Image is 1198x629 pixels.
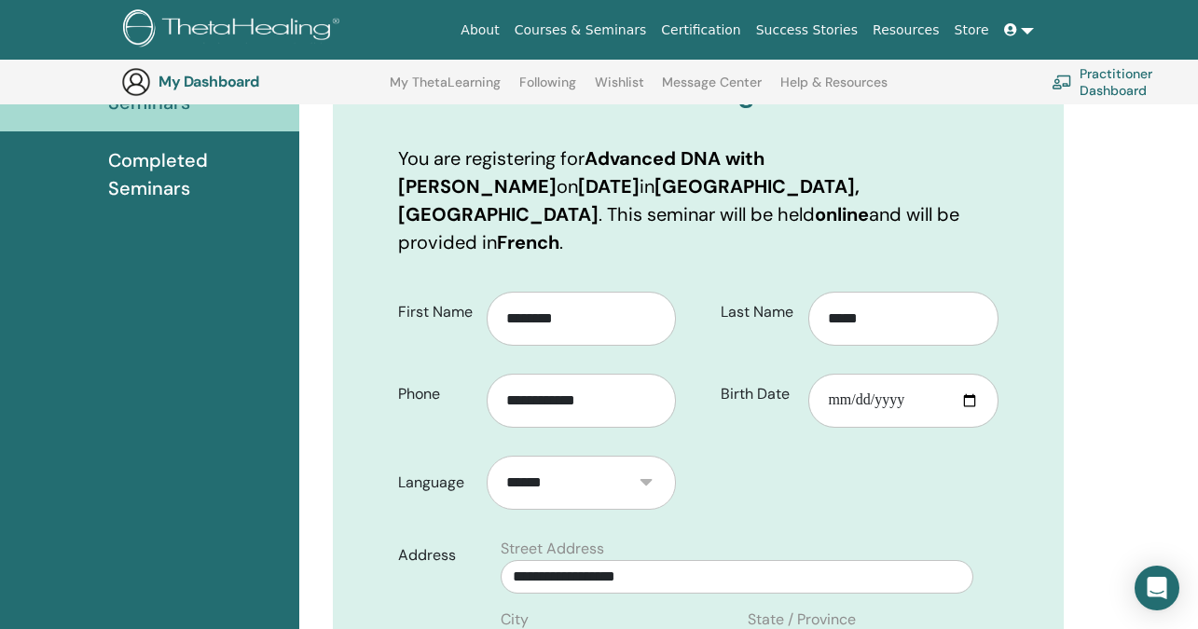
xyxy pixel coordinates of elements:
label: Address [384,538,489,573]
b: French [497,230,559,254]
b: online [815,202,869,226]
label: Street Address [501,538,604,560]
b: [DATE] [578,174,640,198]
a: Help & Resources [780,75,888,104]
a: About [453,13,506,48]
a: Courses & Seminars [507,13,654,48]
div: Open Intercom Messenger [1135,566,1179,610]
a: Message Center [662,75,762,104]
span: Completed Seminars [108,146,284,202]
b: [GEOGRAPHIC_DATA], [GEOGRAPHIC_DATA] [398,174,860,226]
b: Advanced DNA with [PERSON_NAME] [398,146,764,198]
label: Last Name [707,294,808,330]
img: generic-user-icon.jpg [121,67,151,97]
label: Language [384,465,486,500]
img: logo.png [123,9,346,51]
img: chalkboard-teacher.svg [1052,75,1072,89]
label: Phone [384,376,486,412]
label: First Name [384,294,486,330]
p: You are registering for on in . This seminar will be held and will be provided in . [398,144,998,256]
a: Wishlist [595,75,644,104]
h3: My Dashboard [158,73,345,90]
a: Store [947,13,997,48]
a: Certification [654,13,748,48]
h3: Confirm Your Registration [398,75,998,109]
a: Following [519,75,576,104]
a: Resources [865,13,947,48]
a: My ThetaLearning [390,75,501,104]
a: Success Stories [749,13,865,48]
label: Birth Date [707,376,808,412]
